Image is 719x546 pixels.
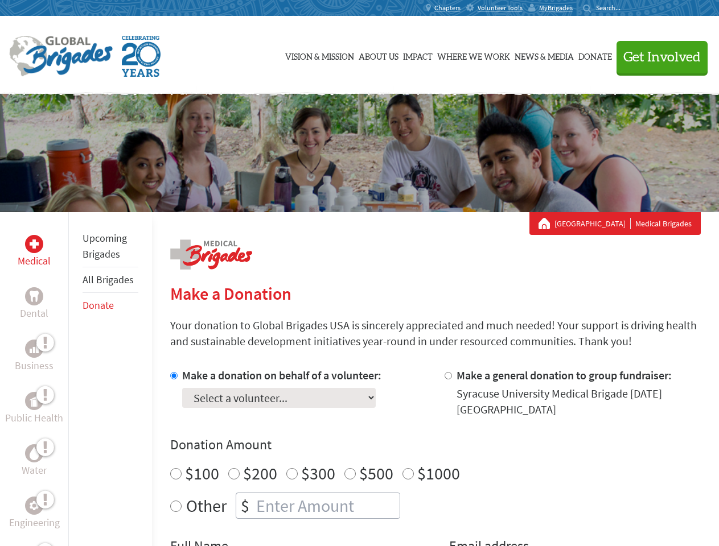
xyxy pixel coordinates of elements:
[25,497,43,515] div: Engineering
[539,218,692,229] div: Medical Brigades
[25,235,43,253] div: Medical
[285,27,354,84] a: Vision & Mission
[83,293,138,318] li: Donate
[359,462,393,484] label: $500
[578,27,612,84] a: Donate
[170,317,701,349] p: Your donation to Global Brigades USA is sincerely appreciated and much needed! Your support is dr...
[437,27,510,84] a: Where We Work
[185,462,219,484] label: $100
[20,287,48,321] a: DentalDental
[403,27,433,84] a: Impact
[457,386,701,417] div: Syracuse University Medical Brigade [DATE] [GEOGRAPHIC_DATA]
[83,267,138,293] li: All Brigades
[236,493,254,518] div: $
[170,283,701,304] h2: Make a Donation
[25,340,43,358] div: Business
[22,462,47,478] p: Water
[5,410,63,426] p: Public Health
[83,226,138,267] li: Upcoming Brigades
[30,395,39,407] img: Public Health
[170,239,252,270] img: logo-medical.png
[254,493,400,518] input: Enter Amount
[122,36,161,77] img: Global Brigades Celebrating 20 Years
[9,36,113,77] img: Global Brigades Logo
[182,368,381,382] label: Make a donation on behalf of a volunteer:
[301,462,335,484] label: $300
[478,3,523,13] span: Volunteer Tools
[15,340,54,374] a: BusinessBusiness
[434,3,461,13] span: Chapters
[30,344,39,353] img: Business
[243,462,277,484] label: $200
[25,444,43,462] div: Water
[15,358,54,374] p: Business
[18,253,51,269] p: Medical
[22,444,47,478] a: WaterWater
[515,27,574,84] a: News & Media
[83,273,134,286] a: All Brigades
[25,392,43,410] div: Public Health
[539,3,573,13] span: MyBrigades
[9,515,60,531] p: Engineering
[30,501,39,510] img: Engineering
[170,436,701,454] h4: Donation Amount
[359,27,398,84] a: About Us
[9,497,60,531] a: EngineeringEngineering
[617,41,708,73] button: Get Involved
[30,446,39,460] img: Water
[417,462,460,484] label: $1000
[25,287,43,305] div: Dental
[18,235,51,269] a: MedicalMedical
[30,291,39,301] img: Dental
[596,3,628,12] input: Search...
[5,392,63,426] a: Public HealthPublic Health
[457,368,672,382] label: Make a general donation to group fundraiser:
[83,231,127,260] a: Upcoming Brigades
[30,239,39,249] img: Medical
[186,493,227,519] label: Other
[20,305,48,321] p: Dental
[623,51,701,64] span: Get Involved
[554,218,631,229] a: [GEOGRAPHIC_DATA]
[83,299,114,312] a: Donate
